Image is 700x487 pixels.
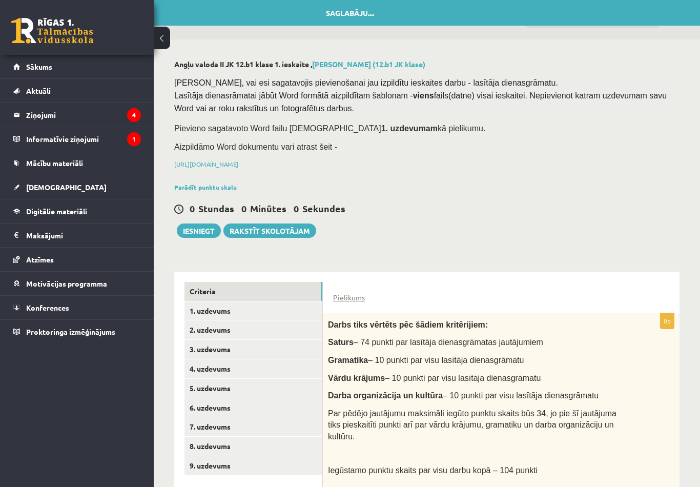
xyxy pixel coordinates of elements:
[26,255,54,264] span: Atzīmes
[184,379,322,398] a: 5. uzdevums
[184,456,322,475] a: 9. uzdevums
[184,359,322,378] a: 4. uzdevums
[328,391,443,400] span: Darba organizācija un kultūra
[26,182,107,192] span: [DEMOGRAPHIC_DATA]
[198,202,234,214] span: Stundas
[13,151,141,175] a: Mācību materiāli
[184,417,322,436] a: 7. uzdevums
[177,224,221,238] button: Iesniegt
[184,301,322,320] a: 1. uzdevums
[184,437,322,456] a: 8. uzdevums
[13,79,141,103] a: Aktuāli
[250,202,286,214] span: Minūtes
[385,374,541,382] span: – 10 punkti par visu lasītāja dienasgrāmatu
[660,313,674,329] p: 0p
[26,327,115,336] span: Proktoringa izmēģinājums
[354,338,543,347] span: – 74 punkti par lasītāja dienasgrāmatas jautājumiem
[13,103,141,127] a: Ziņojumi4
[26,303,69,312] span: Konferences
[13,320,141,343] a: Proktoringa izmēģinājums
[127,132,141,146] i: 1
[127,108,141,122] i: 4
[26,224,141,247] legend: Maksājumi
[443,391,599,400] span: – 10 punkti par visu lasītāja dienasgrāmatu
[190,202,195,214] span: 0
[174,160,238,168] a: [URL][DOMAIN_NAME]
[174,143,337,151] span: Aizpildāmo Word dokumentu vari atrast šeit -
[13,199,141,223] a: Digitālie materiāli
[312,59,425,69] a: [PERSON_NAME] (12.b1 JK klase)
[184,320,322,339] a: 2. uzdevums
[26,103,141,127] legend: Ziņojumi
[328,320,488,329] span: Darbs tiks vērtēts pēc šādiem kritērijiem:
[241,202,246,214] span: 0
[26,279,107,288] span: Motivācijas programma
[13,127,141,151] a: Informatīvie ziņojumi1
[328,409,616,441] span: Par pēdējo jautājumu maksimāli iegūto punktu skaits būs 34, jo pie šī jautājuma tiks pieskaitīti ...
[26,86,51,95] span: Aktuāli
[413,91,434,100] strong: viens
[223,224,316,238] a: Rakstīt skolotājam
[174,124,485,133] span: Pievieno sagatavoto Word failu [DEMOGRAPHIC_DATA] kā pielikumu.
[11,18,93,44] a: Rīgas 1. Tālmācības vidusskola
[184,340,322,359] a: 3. uzdevums
[13,224,141,247] a: Maksājumi
[328,356,368,364] span: Gramatika
[26,127,141,151] legend: Informatīvie ziņojumi
[368,356,524,364] span: – 10 punkti par visu lasītāja dienasgrāmatu
[13,55,141,78] a: Sākums
[184,282,322,301] a: Criteria
[13,272,141,295] a: Motivācijas programma
[294,202,299,214] span: 0
[174,60,680,69] h2: Angļu valoda II JK 12.b1 klase 1. ieskaite ,
[174,78,669,113] span: [PERSON_NAME], vai esi sagatavojis pievienošanai jau izpildītu ieskaites darbu - lasītāja dienasg...
[333,292,365,303] a: Pielikums
[26,207,87,216] span: Digitālie materiāli
[174,183,237,191] a: Parādīt punktu skalu
[26,62,52,71] span: Sākums
[13,296,141,319] a: Konferences
[381,124,438,133] strong: 1. uzdevumam
[184,398,322,417] a: 6. uzdevums
[13,175,141,199] a: [DEMOGRAPHIC_DATA]
[13,248,141,271] a: Atzīmes
[328,466,538,475] span: Iegūstamo punktu skaits par visu darbu kopā – 104 punkti
[302,202,345,214] span: Sekundes
[328,374,385,382] span: Vārdu krājums
[328,338,354,347] span: Saturs
[26,158,83,168] span: Mācību materiāli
